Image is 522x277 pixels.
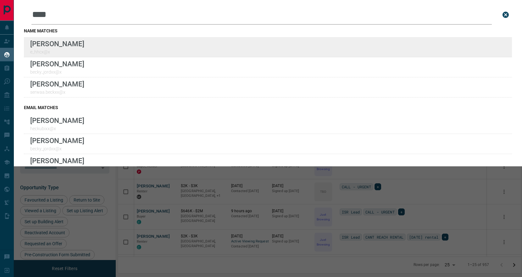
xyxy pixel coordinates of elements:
[30,49,84,54] p: e_hhcx@x
[30,126,84,131] p: heckubixx@x
[30,60,84,68] p: [PERSON_NAME]
[30,40,84,48] p: [PERSON_NAME]
[30,69,84,75] p: becky_jordxx@x
[499,8,512,21] button: close search bar
[30,80,84,88] p: [PERSON_NAME]
[30,157,84,165] p: [PERSON_NAME]
[30,146,84,151] p: becky_jordxx@x
[30,136,84,145] p: [PERSON_NAME]
[30,90,84,95] p: serwaa.beckxx@x
[24,105,512,110] h3: email matches
[24,28,512,33] h3: name matches
[30,116,84,125] p: [PERSON_NAME]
